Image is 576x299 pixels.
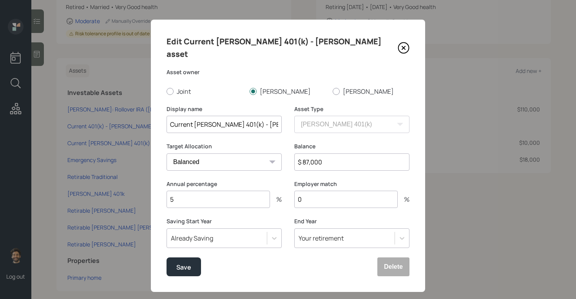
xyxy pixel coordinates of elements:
[299,234,344,242] div: Your retirement
[167,35,398,60] h4: Edit Current [PERSON_NAME] 401(k) - [PERSON_NAME] asset
[167,180,282,188] label: Annual percentage
[167,257,201,276] button: Save
[294,105,409,113] label: Asset Type
[398,196,409,202] div: %
[167,87,243,96] label: Joint
[250,87,326,96] label: [PERSON_NAME]
[333,87,409,96] label: [PERSON_NAME]
[167,68,409,76] label: Asset owner
[167,142,282,150] label: Target Allocation
[294,180,409,188] label: Employer match
[171,234,213,242] div: Already Saving
[377,257,409,276] button: Delete
[294,142,409,150] label: Balance
[176,262,191,272] div: Save
[270,196,282,202] div: %
[167,105,282,113] label: Display name
[167,217,282,225] label: Saving Start Year
[294,217,409,225] label: End Year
